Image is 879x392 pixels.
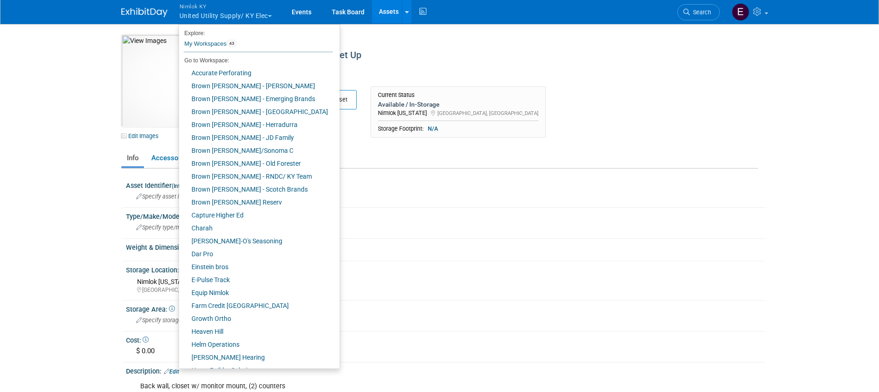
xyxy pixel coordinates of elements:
div: Description: [126,364,765,376]
a: [PERSON_NAME] Hearing [179,351,333,364]
a: Home Builder Solutions [179,364,333,377]
div: [GEOGRAPHIC_DATA], [GEOGRAPHIC_DATA] [137,286,758,294]
span: Specify asset identifier [136,193,200,200]
a: Brown [PERSON_NAME] - JD Family [179,131,333,144]
span: Nimlok KY [179,1,272,11]
span: Nimlok [US_STATE] [378,109,427,116]
a: Brown [PERSON_NAME] Reserv [179,196,333,209]
img: ExhibitDay [121,8,167,17]
a: Heaven Hill [179,325,333,338]
div: Weight & Dimensions [126,241,765,253]
a: Brown [PERSON_NAME] - [GEOGRAPHIC_DATA] [179,105,333,118]
a: Brown [PERSON_NAME] - [PERSON_NAME] [179,79,333,92]
a: E-Pulse Track [179,273,333,286]
a: My Workspaces43 [184,36,333,52]
li: Explore: [179,28,333,36]
a: Brown [PERSON_NAME] - Emerging Brands [179,92,333,105]
div: Storage Footprint: [378,125,538,133]
a: Dar Pro [179,247,333,260]
a: [PERSON_NAME]-O's Seasoning [179,235,333,247]
div: Type/Make/Model: [126,210,765,221]
a: Accurate Perforating [179,66,333,79]
span: Specify storage area [136,317,195,324]
a: Brown [PERSON_NAME] - Herradurra [179,118,333,131]
img: Elizabeth Griffin [732,3,749,21]
span: Storage Area: [126,306,175,313]
div: Current Status [378,91,538,99]
a: Info [121,150,144,166]
a: Edit [164,368,179,375]
a: Search [677,4,720,20]
div: $ 0.00 [133,344,758,358]
div: DISPLAY - 10x20 Set Up [259,47,682,64]
span: 43 [227,40,237,47]
a: Einstein bros [179,260,333,273]
div: Asset Identifier : [126,179,765,190]
span: N/A [425,125,441,133]
a: Brown [PERSON_NAME] - Scotch Brands [179,183,333,196]
a: Brown [PERSON_NAME]/Sonoma C [179,144,333,157]
span: [GEOGRAPHIC_DATA], [GEOGRAPHIC_DATA] [437,110,538,116]
div: Tags [262,69,682,84]
div: Storage Location: [126,263,765,275]
a: Edit Images [121,130,162,142]
a: Farm Credit [GEOGRAPHIC_DATA] [179,299,333,312]
a: Brown [PERSON_NAME] - RNDC/ KY Team [179,170,333,183]
div: Cost: [126,333,765,345]
a: Growth Ortho [179,312,333,325]
a: Helm Operations [179,338,333,351]
a: Brown [PERSON_NAME] - Old Forester [179,157,333,170]
small: (Internal Asset Id) [172,183,216,189]
span: Search [690,9,711,16]
a: Capture Higher Ed [179,209,333,222]
a: Equip Nimlok [179,286,333,299]
img: View Images [121,35,243,127]
span: Nimlok [US_STATE] [137,278,191,285]
div: Available / In-Storage [378,100,538,109]
a: Charah [179,222,333,235]
span: Specify type/make/model [136,224,209,231]
a: Accessories [146,150,195,166]
li: Go to Workspace: [179,54,333,66]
